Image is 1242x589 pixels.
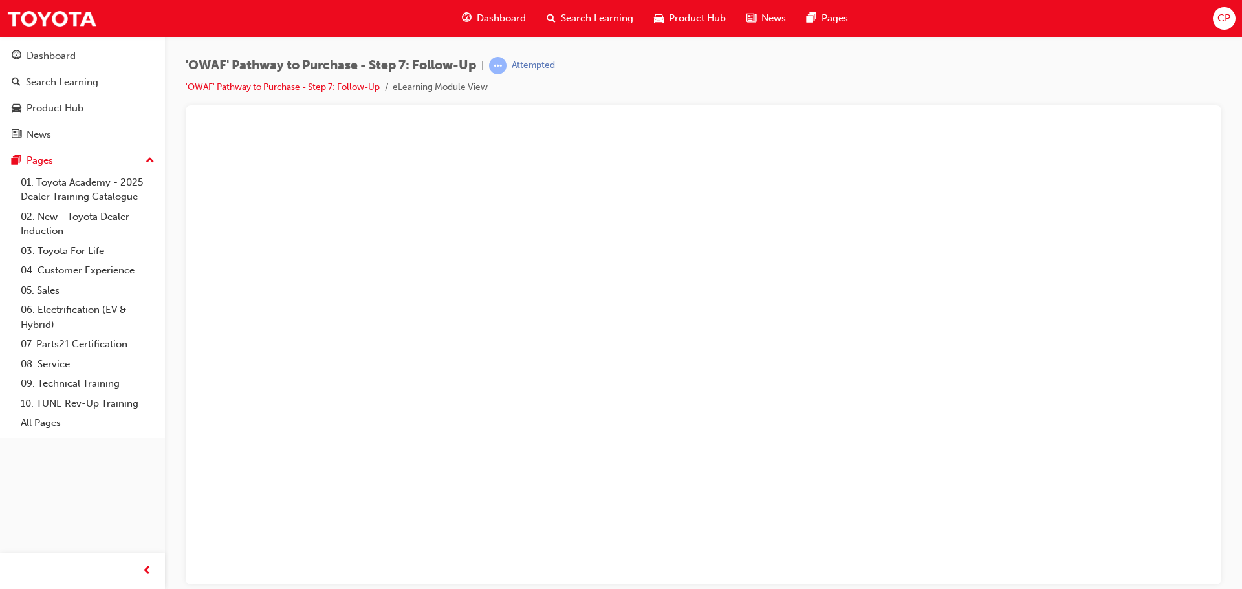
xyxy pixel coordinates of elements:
span: pages-icon [12,155,21,167]
img: Trak [6,4,97,33]
a: 01. Toyota Academy - 2025 Dealer Training Catalogue [16,173,160,207]
a: 03. Toyota For Life [16,241,160,261]
a: car-iconProduct Hub [644,5,736,32]
span: CP [1217,11,1230,26]
button: DashboardSearch LearningProduct HubNews [5,41,160,149]
a: 08. Service [16,354,160,374]
a: 'OWAF' Pathway to Purchase - Step 7: Follow-Up [186,81,380,92]
span: Pages [822,11,848,26]
button: Pages [5,149,160,173]
span: news-icon [12,129,21,141]
a: guage-iconDashboard [452,5,536,32]
span: guage-icon [462,10,472,27]
div: Product Hub [27,101,83,116]
a: Product Hub [5,96,160,120]
div: Pages [27,153,53,168]
div: News [27,127,51,142]
a: 10. TUNE Rev-Up Training [16,394,160,414]
a: 04. Customer Experience [16,261,160,281]
span: car-icon [12,103,21,114]
a: 02. New - Toyota Dealer Induction [16,207,160,241]
span: learningRecordVerb_ATTEMPT-icon [489,57,507,74]
span: 'OWAF' Pathway to Purchase - Step 7: Follow-Up [186,58,476,73]
div: Dashboard [27,48,76,63]
a: 05. Sales [16,281,160,301]
span: Product Hub [669,11,726,26]
span: | [481,58,484,73]
a: news-iconNews [736,5,796,32]
a: Dashboard [5,44,160,68]
a: Search Learning [5,70,160,94]
span: search-icon [12,77,21,89]
span: up-icon [146,153,155,169]
span: pages-icon [807,10,816,27]
span: search-icon [547,10,556,27]
a: search-iconSearch Learning [536,5,644,32]
li: eLearning Module View [393,80,488,95]
span: news-icon [746,10,756,27]
span: car-icon [654,10,664,27]
div: Search Learning [26,75,98,90]
span: News [761,11,786,26]
a: All Pages [16,413,160,433]
span: Search Learning [561,11,633,26]
button: CP [1213,7,1236,30]
a: 06. Electrification (EV & Hybrid) [16,300,160,334]
a: 07. Parts21 Certification [16,334,160,354]
div: Attempted [512,59,555,72]
span: guage-icon [12,50,21,62]
a: pages-iconPages [796,5,858,32]
span: prev-icon [142,563,152,579]
span: Dashboard [477,11,526,26]
a: 09. Technical Training [16,374,160,394]
a: News [5,123,160,147]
